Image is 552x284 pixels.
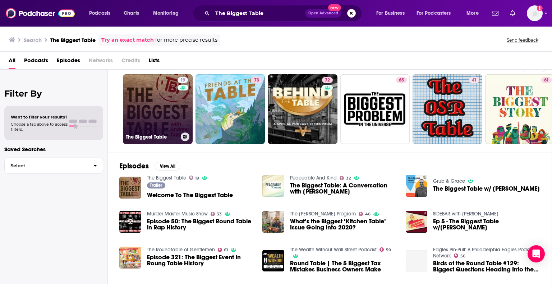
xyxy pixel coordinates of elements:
[527,5,543,21] span: Logged in as dmessina
[433,178,465,184] a: Grub & Grace
[180,77,185,84] span: 19
[84,8,120,19] button: open menu
[472,77,477,84] span: 41
[147,247,215,253] a: The Roundtable of Gentlemen
[4,146,103,153] p: Saved Searches
[121,55,140,69] span: Credits
[147,254,254,266] a: Episode 321: The Biggest Event In Roung Table History
[224,248,228,252] span: 61
[371,8,414,19] button: open menu
[147,218,254,231] a: Episode 50: The Biggest Round Table in Rap History
[155,36,217,44] span: for more precise results
[217,213,222,216] span: 33
[195,177,199,180] span: 19
[290,211,356,217] a: The Dom Giordano Program
[376,8,405,18] span: For Business
[57,55,80,69] a: Episodes
[150,183,162,187] span: Trailer
[433,218,540,231] span: Ep 5 - The Biggest Table w/[PERSON_NAME]
[507,7,518,19] a: Show notifications dropdown
[340,176,351,180] a: 32
[346,177,351,180] span: 32
[4,158,103,174] button: Select
[433,247,537,259] a: Eagles Pin-Pull: A Philadelphia Eagles Podcast Network
[149,55,160,69] a: Lists
[537,5,543,11] svg: Add a profile image
[365,213,371,216] span: 46
[147,192,233,198] a: Welcome To The Biggest Table
[396,77,407,83] a: 65
[212,8,305,19] input: Search podcasts, credits, & more...
[325,77,330,84] span: 72
[218,248,228,252] a: 61
[290,247,377,253] a: The Wealth Without Wall Street Podcast
[147,211,208,217] a: Murder Master Music Show
[11,115,68,120] span: Want to filter your results?
[89,8,110,18] span: Podcasts
[119,247,141,269] img: Episode 321: The Biggest Event In Roung Table History
[123,74,193,144] a: 19The Biggest Table
[399,77,404,84] span: 65
[4,88,103,99] h2: Filter By
[9,55,15,69] a: All
[155,162,180,171] button: View All
[406,175,428,197] img: The Biggest Table w/ Andrew Camp
[119,162,180,171] a: EpisodesView All
[305,9,341,18] button: Open AdvancedNew
[254,77,259,84] span: 73
[466,8,479,18] span: More
[290,182,397,195] a: The Biggest Table: A Conversation with Andrew Camp
[290,260,397,273] a: Round Table | The 5 Biggest Tax Mistakes Business Owners Make
[189,176,199,180] a: 19
[119,8,143,19] a: Charts
[268,74,337,144] a: 72
[211,212,222,216] a: 33
[290,218,397,231] a: What’s the Biggest ‘Kitchen Table’ Issue Going Into 2020?
[119,211,141,233] img: Episode 50: The Biggest Round Table in Rap History
[328,4,341,11] span: New
[461,8,488,19] button: open menu
[544,77,549,84] span: 61
[322,77,333,83] a: 72
[24,55,48,69] a: Podcasts
[153,8,179,18] span: Monitoring
[50,37,96,43] h3: The Biggest Table
[340,74,410,144] a: 65
[290,175,337,181] a: Peaceable And Kind
[124,8,139,18] span: Charts
[178,77,188,83] a: 19
[412,8,461,19] button: open menu
[528,245,545,262] div: Open Intercom Messenger
[433,211,498,217] a: SIDEBAR with Sarah Bell
[195,74,265,144] a: 73
[5,163,88,168] span: Select
[119,177,141,199] img: Welcome To The Biggest Table
[433,260,540,273] a: Birds of the Round Table #129: Biggest Questions Heading Into the Draft and Top Day 2 & 3 Targets
[101,36,154,44] a: Try an exact match
[406,211,428,233] img: Ep 5 - The Biggest Table w/Jay Simpson
[527,5,543,21] img: User Profile
[147,175,186,181] a: The Biggest Table
[527,5,543,21] button: Show profile menu
[262,175,284,197] img: The Biggest Table: A Conversation with Andrew Camp
[433,218,540,231] a: Ep 5 - The Biggest Table w/Jay Simpson
[413,74,482,144] a: 41
[541,77,552,83] a: 61
[262,250,284,272] img: Round Table | The 5 Biggest Tax Mistakes Business Owners Make
[262,211,284,233] img: What’s the Biggest ‘Kitchen Table’ Issue Going Into 2020?
[433,186,540,192] span: The Biggest Table w/ [PERSON_NAME]
[24,37,42,43] h3: Search
[308,11,338,15] span: Open Advanced
[126,134,178,140] h3: The Biggest Table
